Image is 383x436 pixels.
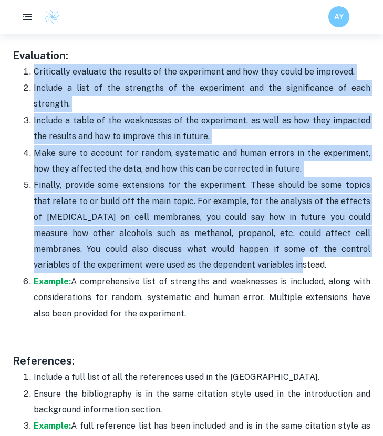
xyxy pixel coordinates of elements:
a: Example: [34,277,71,286]
p: A comprehensive list of strengths and weaknesses is included, along with considerations for rando... [34,274,370,322]
p: Include a table of the weaknesses of the experiment, as well as how they impacted the results and... [34,113,370,145]
h6: AY [333,11,345,23]
span: Evaluation: [13,49,68,62]
button: AY [328,6,349,27]
a: Clastify logo [38,9,60,25]
p: Make sure to account for random, systematic and human errors in the experiment, how they affected... [34,145,370,177]
p: Include a full list of all the references used in the [GEOGRAPHIC_DATA]. [34,369,370,385]
a: Example: [34,421,71,431]
p: Ensure the bibliography is in the same citation style used in the introduction and background inf... [34,386,370,418]
p: Critically evaluate the results of the experiment and how they could be improved. [34,64,370,80]
h3: References: [13,353,370,369]
img: Clastify logo [44,9,60,25]
p: Finally, provide some extensions for the experiment. These should be some topics that relate to o... [34,177,370,273]
p: Include a list of the strengths of the experiment and the significance of each strength. [34,80,370,112]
